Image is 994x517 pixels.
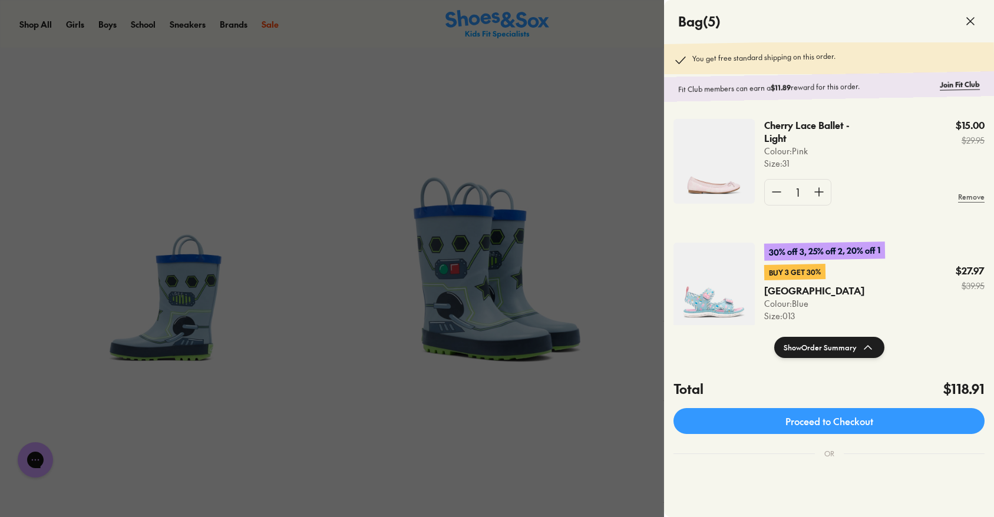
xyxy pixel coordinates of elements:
[956,119,985,132] p: $15.00
[940,79,980,90] a: Join Fit Club
[956,264,985,277] p: $27.97
[764,310,864,322] p: Size : 013
[764,284,844,297] p: [GEOGRAPHIC_DATA]
[673,482,985,514] iframe: PayPal-paypal
[956,134,985,147] s: $29.95
[943,379,985,399] h4: $118.91
[673,408,985,434] a: Proceed to Checkout
[764,297,864,310] p: Colour: Blue
[788,180,807,205] div: 1
[673,243,755,327] img: 4-553487.jpg
[673,379,704,399] h4: Total
[692,51,836,67] p: You get free standard shipping on this order.
[764,241,885,261] p: 30% off 3, 25% off 2, 20% off 1
[6,4,41,39] button: Gorgias live chat
[764,119,853,145] p: Cherry Lace Ballet - Light
[673,119,755,204] img: 4-517156.jpg
[815,439,844,468] div: OR
[764,322,864,334] p: Width : E
[678,79,935,95] p: Fit Club members can earn a reward for this order.
[764,264,825,280] p: Buy 3 Get 30%
[956,280,985,292] s: $39.95
[764,145,874,157] p: Colour: Pink
[678,12,721,31] h4: Bag ( 5 )
[764,157,874,170] p: Size : 31
[774,337,884,358] button: ShowOrder Summary
[771,82,791,92] b: $11.89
